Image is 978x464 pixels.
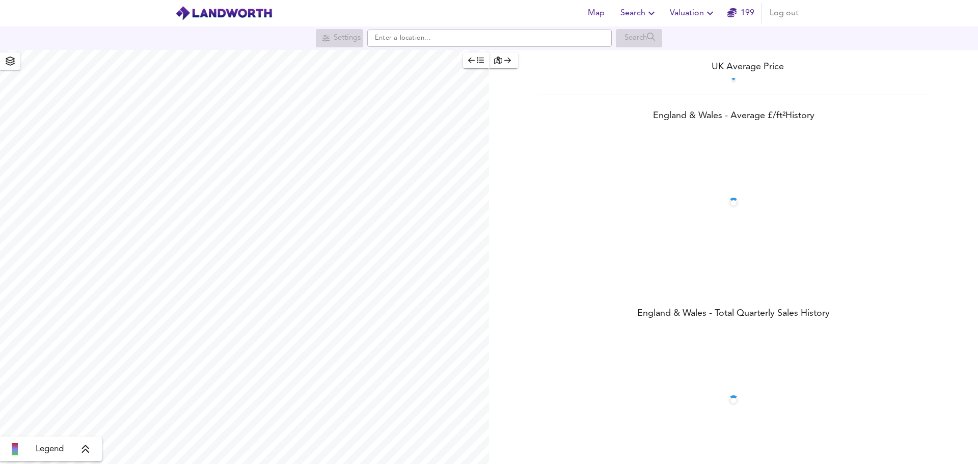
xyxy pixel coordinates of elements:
[36,443,64,455] span: Legend
[489,307,978,321] div: England & Wales - Total Quarterly Sales History
[616,29,662,47] div: Search for a location first or explore the map
[367,30,612,47] input: Enter a location...
[616,3,662,23] button: Search
[670,6,716,20] span: Valuation
[724,3,757,23] button: 199
[489,60,978,74] div: UK Average Price
[175,6,273,21] img: logo
[489,110,978,124] div: England & Wales - Average £/ ft² History
[770,6,799,20] span: Log out
[727,6,754,20] a: 199
[620,6,658,20] span: Search
[584,6,608,20] span: Map
[666,3,720,23] button: Valuation
[766,3,803,23] button: Log out
[580,3,612,23] button: Map
[316,29,363,47] div: Search for a location first or explore the map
